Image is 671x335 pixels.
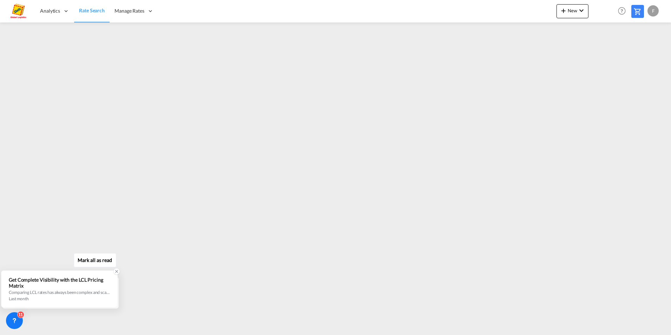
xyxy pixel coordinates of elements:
[559,8,586,13] span: New
[616,5,628,17] span: Help
[647,5,659,17] div: F
[11,3,26,19] img: a2a4a140666c11eeab5485e577415959.png
[577,6,586,15] md-icon: icon-chevron-down
[40,7,60,14] span: Analytics
[559,6,568,15] md-icon: icon-plus 400-fg
[616,5,631,18] div: Help
[115,7,144,14] span: Manage Rates
[79,7,105,13] span: Rate Search
[556,4,588,18] button: icon-plus 400-fgNewicon-chevron-down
